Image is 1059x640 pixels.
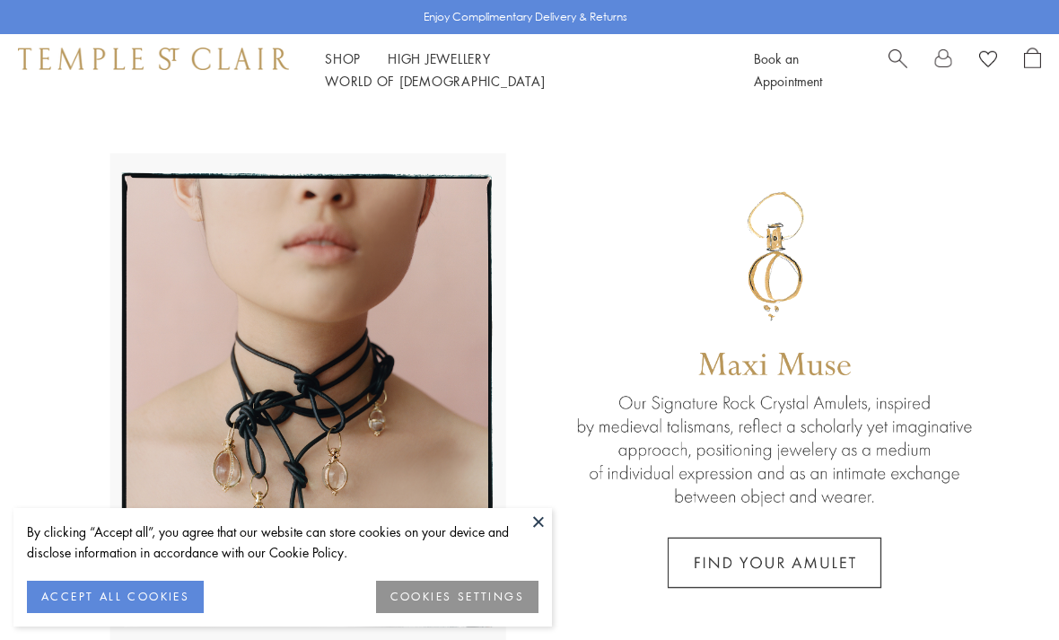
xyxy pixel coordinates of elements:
[325,49,361,67] a: ShopShop
[27,581,204,613] button: ACCEPT ALL COOKIES
[969,556,1041,622] iframe: Gorgias live chat messenger
[754,49,822,90] a: Book an Appointment
[325,48,713,92] nav: Main navigation
[388,49,491,67] a: High JewelleryHigh Jewellery
[979,48,997,75] a: View Wishlist
[1024,48,1041,92] a: Open Shopping Bag
[325,72,545,90] a: World of [DEMOGRAPHIC_DATA]World of [DEMOGRAPHIC_DATA]
[27,522,538,563] div: By clicking “Accept all”, you agree that our website can store cookies on your device and disclos...
[18,48,289,69] img: Temple St. Clair
[424,8,627,26] p: Enjoy Complimentary Delivery & Returns
[888,48,907,92] a: Search
[376,581,538,613] button: COOKIES SETTINGS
